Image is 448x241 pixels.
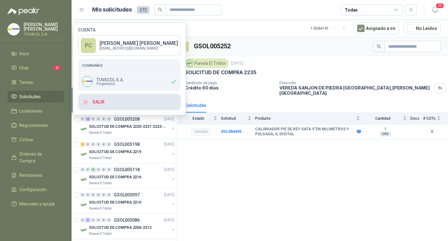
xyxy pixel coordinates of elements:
div: 0 [96,193,101,197]
p: SOLICITUD DE COMPRA 2210 [89,200,141,205]
a: 0 1 0 0 0 0 GSOL005086[DATE] Company LogoSOLICITUD DE COMPRA 2206-2212Panela El Trébol [80,216,176,236]
a: Solicitudes [7,91,64,103]
div: 0 [86,142,90,147]
div: Todas [345,7,358,13]
p: Panela El Trébol [89,206,112,211]
div: 0 [96,117,101,121]
a: SOL054495 [221,129,241,134]
div: 0 [86,193,90,197]
span: Solicitud [221,116,246,121]
span: # COTs [423,116,436,121]
span: Configuración [19,186,47,193]
div: 0 [86,167,90,172]
span: Licitaciones [19,108,42,114]
span: Estado [185,116,212,121]
div: 0 [107,218,111,222]
b: CALIBRADOR PIE DE REY SATA 9"EN MILIMETROS Y PULGADA, O, DIGITAL [255,127,355,137]
span: Negociaciones [19,122,48,129]
img: Company Logo [80,176,88,183]
p: [DATE] [164,142,175,147]
p: Panela El Trébol [89,181,112,186]
button: 20 [429,4,441,16]
p: GSOL005086 [114,218,140,222]
p: Panela El Trébol [89,231,112,236]
a: Configuración [7,184,64,195]
span: Solicitudes [19,93,41,100]
span: Manuales y ayuda [19,200,55,207]
span: Cantidad [364,116,402,121]
p: [DATE] [231,60,244,66]
th: Cantidad [364,113,410,124]
div: 0 [80,117,85,121]
th: Estado [177,113,221,124]
b: 1 [364,127,407,132]
div: 4 [91,167,96,172]
p: SOLICITUD DE COMPRA 2206-2212 [89,225,152,231]
a: Remisiones [7,169,64,181]
div: 0 [91,117,96,121]
div: 0 [80,218,85,222]
div: 1 [86,218,90,222]
div: 0 [101,142,106,147]
span: Chat [19,65,29,71]
img: Company Logo [80,226,88,234]
b: 0 [423,129,441,135]
a: Licitaciones [7,105,64,117]
p: GSOL005097 [114,193,140,197]
div: PC [81,38,96,53]
div: 0 [107,193,111,197]
img: Company Logo [80,151,88,158]
a: 1 0 0 0 0 0 GSOL005198[DATE] Company LogoSOLICITUD DE COMPRA 2219Panela El Trébol [80,141,176,161]
p: Panela El Trébol [89,156,112,161]
p: SOLICITUD DE COMPRA 2216 [89,174,141,180]
div: 0 [91,142,96,147]
th: Producto [255,113,364,124]
div: 0 [101,193,106,197]
p: GSOL005118 [114,167,140,172]
span: Cotizar [19,136,34,143]
p: [DATE] [164,167,175,173]
th: # COTs [423,113,448,124]
div: 0 [96,218,101,222]
div: 0 [107,142,111,147]
div: Solicitudes [185,102,206,109]
button: Asignado a mi [354,22,399,34]
span: Órdenes de Compra [19,151,58,164]
div: UND [380,132,391,137]
p: Crédito 60 días [185,85,274,90]
th: Docs [410,113,423,124]
p: Dirección [279,81,432,85]
p: TUVACOL S.A. [96,78,124,82]
th: Solicitud [221,113,255,124]
p: Condición de pago [185,81,274,85]
a: PC[PERSON_NAME] [PERSON_NAME][EMAIL_ADDRESS][DOMAIN_NAME] [78,35,181,56]
span: Propietario [96,82,124,86]
div: Panela El Trébol [185,59,229,68]
div: 0 [96,167,101,172]
div: 0 [80,193,85,197]
span: 2 [54,65,60,70]
span: Producto [255,116,355,121]
button: Salir [78,94,181,110]
div: 0 [96,142,101,147]
a: Tareas [7,76,64,88]
p: TUVACOL S.A. [24,32,64,36]
div: 0 [107,167,111,172]
span: Tareas [19,79,33,86]
a: Inicio [7,48,64,60]
div: 0 [107,117,111,121]
div: 0 [101,167,106,172]
h1: Mis solicitudes [92,5,132,14]
div: 0 [80,167,85,172]
p: [DATE] [164,192,175,198]
span: search [377,44,381,49]
img: Company Logo [80,201,88,209]
p: SOLICITUD DE COMPRA 2219 [89,149,141,155]
p: GSOL005208 [114,117,140,121]
img: Company Logo [82,76,92,87]
div: 1 - 50 de 141 [310,23,349,33]
div: 4 [86,117,90,121]
a: Manuales y ayuda [7,198,64,210]
a: 0 4 0 0 0 0 GSOL005208[DATE] Company LogoSOLICITUD DE COMPRA 2220-2221-2223-2224Panela El Trébol [80,115,176,135]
